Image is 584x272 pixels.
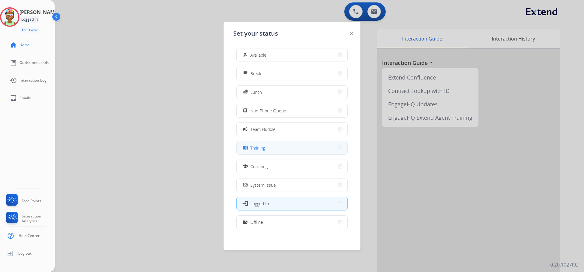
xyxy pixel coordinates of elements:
mat-icon: campaign [242,126,248,132]
mat-icon: home [10,41,17,49]
span: Interaction Analytics [22,214,55,224]
span: Logged In [250,200,269,207]
button: Training [237,141,347,154]
mat-icon: list_alt [10,59,17,66]
div: Logged In [19,16,40,23]
img: avatar [1,9,18,26]
mat-icon: menu_book [243,145,248,150]
mat-icon: inbox [10,94,17,102]
span: Home [19,43,30,48]
mat-icon: free_breakfast [243,71,248,76]
span: Training [250,145,265,151]
mat-icon: phonelink_off [243,182,248,188]
span: Emails [19,96,31,101]
span: Available [250,52,266,58]
span: System Issue [250,182,276,188]
mat-icon: assignment [243,108,248,113]
p: 0.20.1027RC [550,261,578,268]
button: Non-Phone Queue [237,104,347,117]
button: Lunch [237,86,347,99]
span: Lunch [250,89,262,95]
mat-icon: login [242,200,248,207]
span: FocalPoints [22,199,41,203]
span: Interaction Log [19,78,47,83]
span: Help Center [19,233,40,238]
a: FocalPoints [5,194,41,208]
mat-icon: work_off [243,220,248,225]
span: Non-Phone Queue [250,108,286,114]
span: Break [250,70,261,77]
button: System Issue [237,178,347,192]
mat-icon: school [243,164,248,169]
button: Logged In [237,197,347,210]
span: Team Huddle [250,126,276,132]
mat-icon: how_to_reg [243,52,248,58]
img: close-button [350,32,353,35]
button: Break [237,67,347,80]
button: Team Huddle [237,123,347,136]
span: Set your status [233,29,278,38]
button: Offline [237,216,347,229]
mat-icon: history [10,77,17,84]
button: Coaching [237,160,347,173]
span: Offline [250,219,263,225]
span: Coaching [250,163,268,170]
button: Edit Avatar [19,27,40,34]
h3: [PERSON_NAME] [19,9,59,16]
button: Available [237,48,347,62]
span: Log out [18,251,32,256]
mat-icon: fastfood [243,90,248,95]
span: Outbound Leads [19,60,49,65]
a: Interaction Analytics [5,212,55,226]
